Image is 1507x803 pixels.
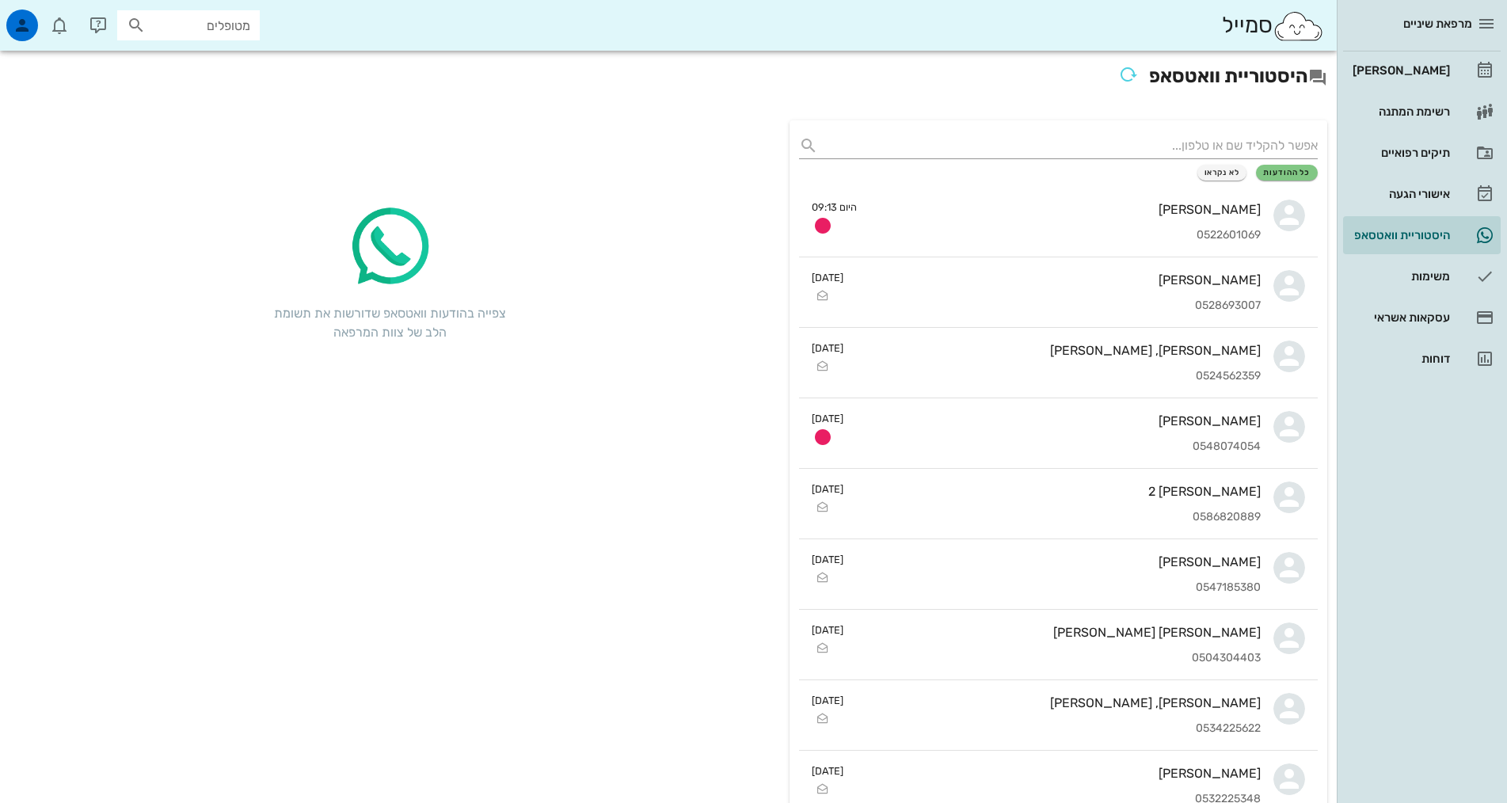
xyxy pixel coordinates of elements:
[856,625,1261,640] div: [PERSON_NAME] [PERSON_NAME]
[271,304,508,342] div: צפייה בהודעות וואטסאפ שדורשות את תשומת הלב של צוות המרפאה
[1204,168,1240,177] span: לא נקראו
[1343,51,1501,89] a: [PERSON_NAME]
[1343,257,1501,295] a: משימות
[342,200,437,295] img: whatsapp-icon.2ee8d5f3.png
[856,272,1261,287] div: [PERSON_NAME]
[812,200,857,215] small: היום 09:13
[1343,216,1501,254] a: תגהיסטוריית וואטסאפ
[1343,299,1501,337] a: עסקאות אשראי
[1403,17,1472,31] span: מרפאת שיניים
[856,484,1261,499] div: [PERSON_NAME] 2
[812,763,843,778] small: [DATE]
[1197,165,1247,181] button: לא נקראו
[1343,93,1501,131] a: רשימת המתנה
[856,511,1261,524] div: 0586820889
[856,413,1261,428] div: [PERSON_NAME]
[812,270,843,285] small: [DATE]
[856,554,1261,569] div: [PERSON_NAME]
[870,202,1261,217] div: [PERSON_NAME]
[1343,175,1501,213] a: אישורי הגעה
[1349,270,1450,283] div: משימות
[1349,188,1450,200] div: אישורי הגעה
[10,60,1327,95] h2: היסטוריית וואטסאפ
[870,229,1261,242] div: 0522601069
[812,481,843,497] small: [DATE]
[856,695,1261,710] div: [PERSON_NAME], [PERSON_NAME]
[812,693,843,708] small: [DATE]
[1222,9,1324,43] div: סמייל
[1273,10,1324,42] img: SmileCloud logo
[1256,165,1318,181] button: כל ההודעות
[1349,64,1450,77] div: [PERSON_NAME]
[1263,168,1311,177] span: כל ההודעות
[856,440,1261,454] div: 0548074054
[856,581,1261,595] div: 0547185380
[1343,134,1501,172] a: תיקים רפואיים
[856,766,1261,781] div: [PERSON_NAME]
[856,370,1261,383] div: 0524562359
[812,622,843,637] small: [DATE]
[47,13,56,22] span: תג
[856,722,1261,736] div: 0534225622
[856,652,1261,665] div: 0504304403
[856,343,1261,358] div: [PERSON_NAME], [PERSON_NAME]
[812,341,843,356] small: [DATE]
[1343,340,1501,378] a: דוחות
[824,133,1318,158] input: אפשר להקליד שם או טלפון...
[812,411,843,426] small: [DATE]
[856,299,1261,313] div: 0528693007
[1349,147,1450,159] div: תיקים רפואיים
[812,552,843,567] small: [DATE]
[1349,311,1450,324] div: עסקאות אשראי
[1349,352,1450,365] div: דוחות
[1349,229,1450,242] div: היסטוריית וואטסאפ
[1349,105,1450,118] div: רשימת המתנה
